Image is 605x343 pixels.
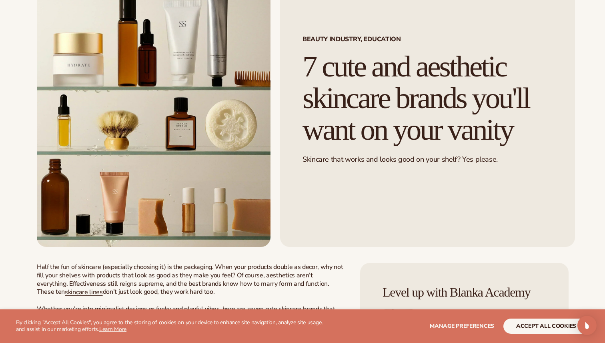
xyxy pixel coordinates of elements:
[37,305,335,322] span: Whether you’re into minimalist designs or funky and playful vibes, here are seven cute skincare b...
[383,285,546,299] h4: Level up with Blanka Academy
[302,51,553,145] h1: 7 cute and aesthetic skincare brands you'll want on your vanity
[430,319,494,334] button: Manage preferences
[577,316,597,335] div: Open Intercom Messenger
[503,319,589,334] button: accept all cookies
[99,325,126,333] a: Learn More
[302,155,553,164] p: Skincare that works and looks good on your shelf? Yes please.
[302,36,553,42] span: Beauty industry, Education
[37,263,343,296] span: Half the fun of skincare (especially choosing it) is the packaging. When your products double as ...
[103,287,215,296] span: don’t just look good, they work hard too.
[65,288,103,297] a: skincare lines
[430,322,494,330] span: Manage preferences
[16,319,328,333] p: By clicking "Accept All Cookies", you agree to the storing of cookies on your device to enhance s...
